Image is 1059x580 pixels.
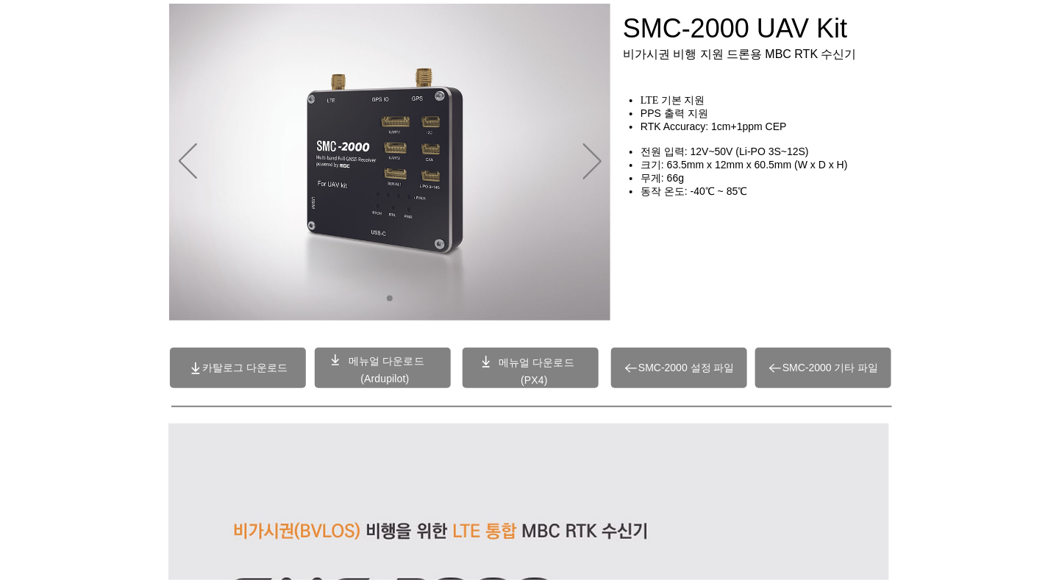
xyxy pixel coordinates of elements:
nav: 슬라이드 [382,296,399,301]
span: 전원 입력: 12V~50V (Li-PO 3S~12S) [641,146,809,157]
span: RTK Accuracy: 1cm+1ppm CEP [641,121,787,132]
a: SMC-2000 설정 파일 [611,348,747,388]
span: 무게: 66g [641,172,684,184]
span: 동작 온도: -40℃ ~ 85℃ [641,185,747,197]
button: 다음 [583,143,602,182]
div: 슬라이드쇼 [169,4,610,321]
a: (PX4) [521,374,548,386]
a: SMC-2000 기타 파일 [755,348,891,388]
span: 카탈로그 다운로드 [203,362,288,375]
span: SMC-2000 기타 파일 [782,362,879,375]
img: SMC2000.jpg [169,4,610,321]
a: 메뉴얼 다운로드 [499,357,574,368]
iframe: Wix Chat [890,517,1059,580]
a: (Ardupilot) [360,373,409,384]
span: 크기: 63.5mm x 12mm x 60.5mm (W x D x H) [641,159,848,171]
a: 01 [387,296,393,301]
span: SMC-2000 설정 파일 [638,362,735,375]
a: 메뉴얼 다운로드 [349,355,424,367]
a: 카탈로그 다운로드 [170,348,306,388]
button: 이전 [179,143,197,182]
